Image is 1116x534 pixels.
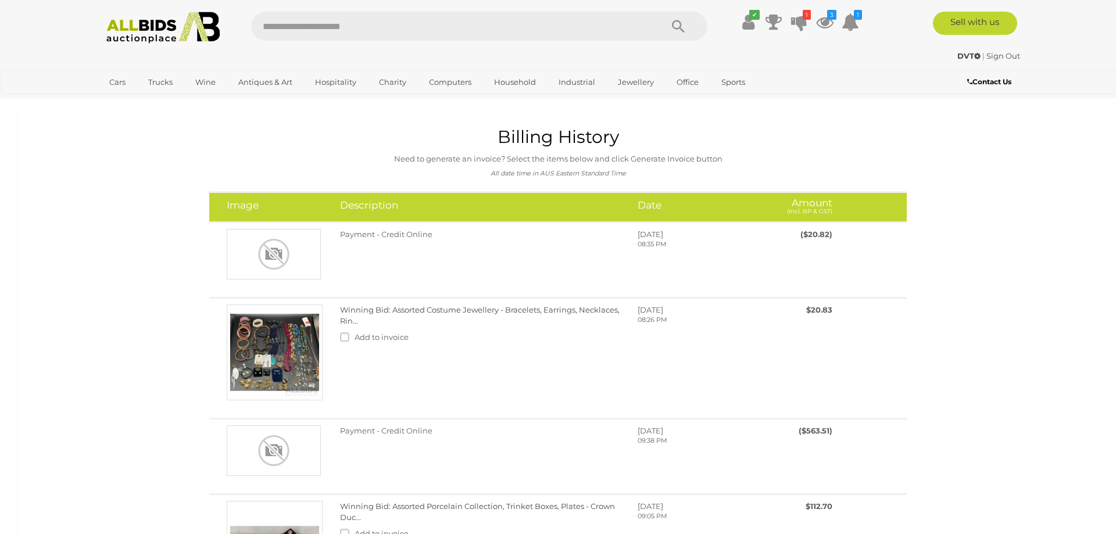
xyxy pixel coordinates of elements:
a: Contact Us [967,76,1014,88]
a: Antiques & Art [231,73,300,92]
a: Computers [421,73,479,92]
h4: Description [340,200,620,211]
a: Industrial [551,73,603,92]
a: Winning Bid: Assorted Costume Jewellery - Bracelets, Earrings, Necklaces, Rin... [340,305,620,325]
a: Charity [371,73,414,92]
i: ✔ [749,10,760,20]
a: Office [669,73,706,92]
i: All date time in AUS Eastern Standard Time [491,170,626,177]
span: [DATE] [638,426,663,435]
a: 3 [816,12,834,33]
span: [DATE] [638,501,663,511]
b: Contact Us [967,77,1011,86]
a: Cars [102,73,133,92]
span: Payment - Credit Online [340,426,432,435]
a: DVT [957,51,982,60]
a: Household [487,73,543,92]
span: | [982,51,985,60]
i: 1 [854,10,862,20]
p: 09:05 PM [638,512,747,521]
strong: DVT [957,51,981,60]
a: Hospitality [307,73,364,92]
a: Winning Bid: Assorted Porcelain Collection, Trinket Boxes, Plates - Crown Duc... [340,501,615,522]
button: Search [649,12,707,41]
i: 1 [803,10,811,20]
a: Jewellery [610,73,661,92]
a: Sports [714,73,753,92]
h4: Date [638,200,747,211]
h4: Image [227,200,323,211]
span: $20.83 [806,305,832,314]
a: 1 [791,12,808,33]
p: 08:26 PM [638,316,747,325]
i: 3 [827,10,836,20]
span: $112.70 [806,501,832,511]
img: Allbids.com.au [100,12,226,44]
img: Payment - Credit Online [227,425,321,476]
span: [DATE] [638,230,663,239]
a: Wine [188,73,223,92]
small: (Incl. BP & GST) [787,207,832,215]
h1: Billing History [33,127,1083,146]
a: Sign Out [986,51,1020,60]
img: Winning Bid: Assorted Costume Jewellery - Bracelets, Earrings, Necklaces, Rin... [227,304,323,400]
span: ($563.51) [799,426,832,435]
h4: Amount [765,200,832,214]
span: Payment - Credit Online [340,230,432,239]
a: [GEOGRAPHIC_DATA] [102,92,199,111]
a: ✔ [739,12,757,33]
a: Sell with us [933,12,1017,35]
img: Payment - Credit Online [227,229,321,279]
p: 08:35 PM [638,240,747,249]
span: [DATE] [638,305,663,314]
span: ($20.82) [800,230,832,239]
p: Need to generate an invoice? Select the items below and click Generate Invoice button [33,152,1083,166]
a: Trucks [141,73,180,92]
a: 1 [842,12,859,33]
p: 09:38 PM [638,436,747,446]
span: Add to invoice [355,332,409,342]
